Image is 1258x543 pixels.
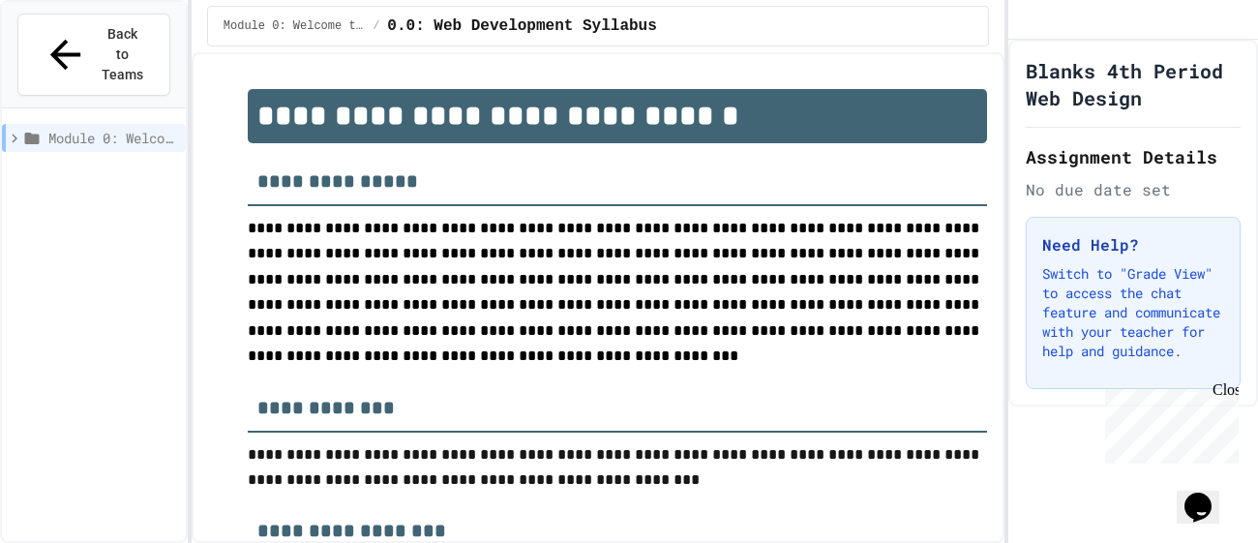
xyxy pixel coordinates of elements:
[1026,57,1241,111] h1: Blanks 4th Period Web Design
[1042,264,1224,361] p: Switch to "Grade View" to access the chat feature and communicate with your teacher for help and ...
[100,24,145,85] span: Back to Teams
[1026,143,1241,170] h2: Assignment Details
[8,8,134,123] div: Chat with us now!Close
[1097,381,1239,464] iframe: chat widget
[373,18,379,34] span: /
[1026,178,1241,201] div: No due date set
[387,15,656,38] span: 0.0: Web Development Syllabus
[1042,233,1224,256] h3: Need Help?
[48,128,178,148] span: Module 0: Welcome to Web Development
[17,14,170,96] button: Back to Teams
[224,18,365,34] span: Module 0: Welcome to Web Development
[1177,466,1239,524] iframe: chat widget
